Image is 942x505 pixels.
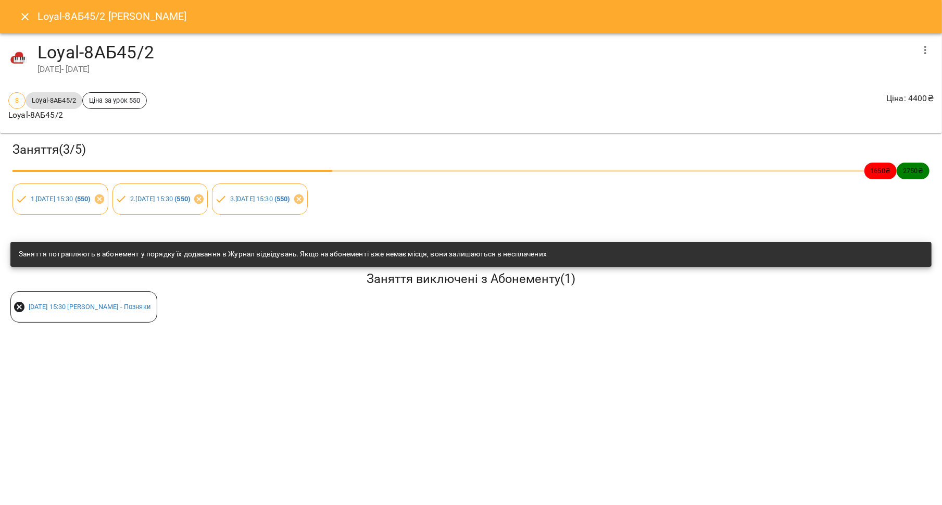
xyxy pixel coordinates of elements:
div: Заняття потрапляють в абонемент у порядку їх додавання в Журнал відвідувань. Якщо на абонементі в... [19,245,547,264]
a: 1.[DATE] 15:30 (550) [31,195,91,203]
span: 2750 ₴ [897,166,930,176]
div: 1.[DATE] 15:30 (550) [12,183,108,215]
span: 1650 ₴ [864,166,897,176]
a: 2.[DATE] 15:30 (550) [130,195,190,203]
b: ( 550 ) [75,195,91,203]
a: 3.[DATE] 15:30 (550) [230,195,290,203]
p: Ціна : 4400 ₴ [886,92,934,105]
div: 2.[DATE] 15:30 (550) [112,183,208,215]
span: 8 [9,95,25,105]
h6: Loyal-8АБ45/2 [PERSON_NAME] [37,8,187,24]
b: ( 550 ) [274,195,290,203]
b: ( 550 ) [174,195,190,203]
img: 42377b0de29e0fb1f7aad4b12e1980f7.jpeg [8,48,29,69]
div: [DATE] - [DATE] [37,63,913,76]
h4: Loyal-8АБ45/2 [37,42,913,63]
h5: Заняття виключені з Абонементу ( 1 ) [10,271,932,287]
h3: Заняття ( 3 / 5 ) [12,142,930,158]
div: 3.[DATE] 15:30 (550) [212,183,308,215]
button: Close [12,4,37,29]
span: Ціна за урок 550 [83,95,146,105]
a: [DATE] 15:30 [PERSON_NAME] - Позняки [29,303,150,311]
p: Loyal-8АБ45/2 [8,109,147,121]
span: Loyal-8АБ45/2 [26,95,82,105]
